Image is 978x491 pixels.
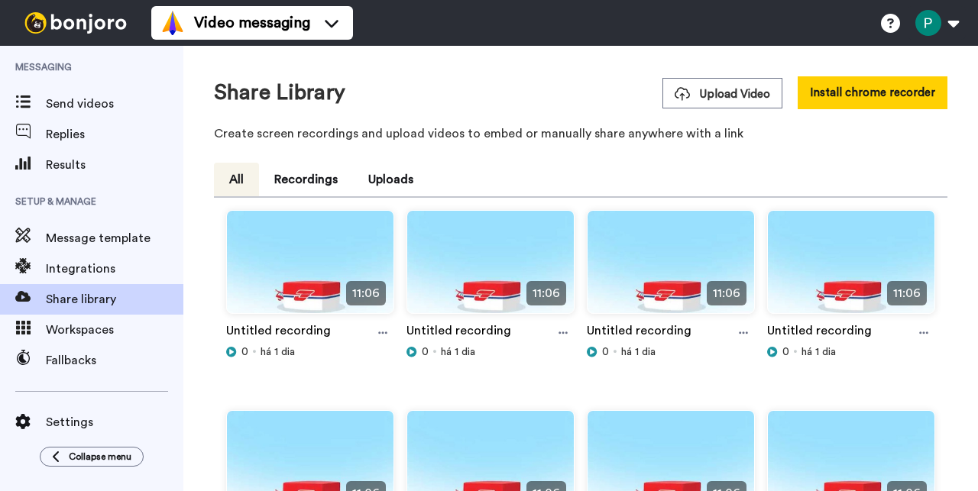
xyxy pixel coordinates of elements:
div: há 1 dia [767,344,935,360]
span: 0 [241,344,248,360]
button: Collapse menu [40,447,144,467]
p: Create screen recordings and upload videos to embed or manually share anywhere with a link [214,124,947,143]
div: há 1 dia [587,344,755,360]
span: 11:06 [346,281,386,305]
button: Install chrome recorder [798,76,947,109]
div: há 1 dia [406,344,575,360]
span: 0 [782,344,789,360]
button: Recordings [259,163,353,196]
span: Integrations [46,260,183,278]
span: Settings [46,413,183,431]
span: 0 [422,344,429,360]
span: Send videos [46,95,183,113]
img: 92442761-c480-46cc-a6b4-4b4c7fbc3cf2_thumbnail_source_1755125165.jpg [407,211,574,326]
span: 11:06 [526,281,566,305]
h1: Share Library [214,81,345,105]
span: Message template [46,229,183,247]
div: há 1 dia [226,344,394,360]
span: Fallbacks [46,351,183,370]
a: Untitled recording [406,321,511,344]
span: Workspaces [46,321,183,339]
span: 11:06 [887,281,927,305]
span: 11:06 [707,281,746,305]
img: bj-logo-header-white.svg [18,12,133,34]
span: Video messaging [194,12,310,34]
a: Untitled recording [226,321,331,344]
span: Share library [46,290,183,308]
span: 0 [602,344,609,360]
span: Results [46,156,183,174]
img: 03af2979-ddff-4c12-b693-13cb9c1368f1_thumbnail_source_1755125166.jpg [768,211,934,326]
button: Uploads [353,163,429,196]
span: Upload Video [675,86,770,102]
img: b558b85d-d9dc-45c7-b0f7-9ffc50e06128_thumbnail_source_1755125157.jpg [227,211,393,326]
a: Untitled recording [767,321,872,344]
button: Upload Video [662,78,782,108]
span: Replies [46,125,183,144]
img: vm-color.svg [160,11,185,35]
img: 06afc865-9390-4dd1-b360-0f709dc0fe3a_thumbnail_source_1755125166.jpg [588,211,754,326]
span: Collapse menu [69,451,131,463]
a: Untitled recording [587,321,691,344]
button: All [214,163,259,196]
